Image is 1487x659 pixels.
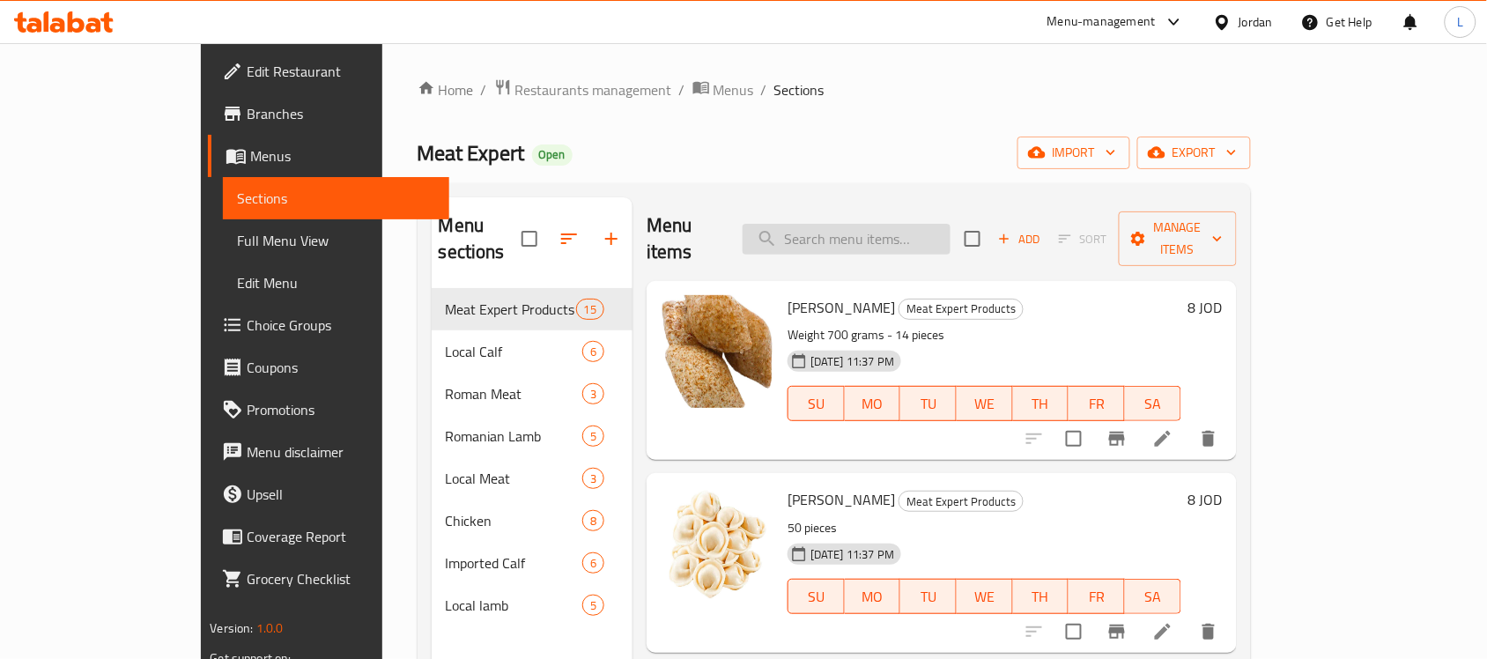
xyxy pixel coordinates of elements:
span: TU [907,584,950,610]
a: Upsell [208,473,449,515]
button: FR [1069,579,1125,614]
span: Local lamb [446,595,582,616]
a: Promotions [208,389,449,431]
button: WE [957,579,1013,614]
span: Grocery Checklist [247,568,435,589]
a: Coverage Report [208,515,449,558]
span: Add item [991,226,1047,253]
div: items [582,468,604,489]
div: items [576,299,604,320]
span: Chicken [446,510,582,531]
button: Branch-specific-item [1096,611,1138,653]
span: SA [1132,584,1174,610]
span: FR [1076,391,1118,417]
span: Sort sections [548,218,590,260]
button: TU [900,386,957,421]
span: Open [532,147,573,162]
button: Add [991,226,1047,253]
button: SA [1125,579,1181,614]
div: items [582,552,604,574]
span: Romanian Lamb [446,426,582,447]
li: / [481,79,487,100]
button: import [1017,137,1130,169]
p: Weight 700 grams - 14 pieces [788,324,1181,346]
span: 6 [583,555,603,572]
span: 15 [577,301,603,318]
button: SA [1125,386,1181,421]
span: Edit Menu [237,272,435,293]
span: Local Calf [446,341,582,362]
a: Coupons [208,346,449,389]
div: Meat Expert Products [899,299,1024,320]
div: Meat Expert Products [446,299,576,320]
span: L [1457,12,1463,32]
span: Sections [774,79,825,100]
span: Promotions [247,399,435,420]
span: WE [964,584,1006,610]
div: items [582,383,604,404]
span: Full Menu View [237,230,435,251]
a: Branches [208,93,449,135]
div: items [582,595,604,616]
a: Edit Menu [223,262,449,304]
li: / [679,79,685,100]
button: Branch-specific-item [1096,418,1138,460]
button: SU [788,386,845,421]
span: TH [1020,584,1062,610]
span: [PERSON_NAME] [788,486,895,513]
h6: 8 JOD [1188,487,1223,512]
span: Select section [954,220,991,257]
span: Coverage Report [247,526,435,547]
button: MO [845,386,901,421]
div: Local Meat3 [432,457,633,500]
span: Menus [250,145,435,167]
nav: breadcrumb [418,78,1251,101]
a: Menus [208,135,449,177]
span: import [1032,142,1116,164]
span: MO [852,584,894,610]
button: delete [1187,418,1230,460]
span: 3 [583,470,603,487]
a: Edit Restaurant [208,50,449,93]
span: Choice Groups [247,315,435,336]
span: TU [907,391,950,417]
button: delete [1187,611,1230,653]
span: Branches [247,103,435,124]
button: Manage items [1119,211,1237,266]
span: FR [1076,584,1118,610]
span: Meat Expert Products [899,299,1023,319]
span: SA [1132,391,1174,417]
span: Edit Restaurant [247,61,435,82]
span: Select to update [1055,613,1092,650]
button: MO [845,579,901,614]
span: SU [795,391,838,417]
a: Sections [223,177,449,219]
span: Imported Calf [446,552,582,574]
button: Add section [590,218,633,260]
span: Menus [714,79,754,100]
button: TU [900,579,957,614]
button: export [1137,137,1251,169]
span: Version: [210,617,253,640]
span: Roman Meat [446,383,582,404]
a: Full Menu View [223,219,449,262]
span: 5 [583,597,603,614]
span: [DATE] 11:37 PM [803,353,901,370]
input: search [743,224,951,255]
a: Choice Groups [208,304,449,346]
div: items [582,510,604,531]
span: 3 [583,386,603,403]
a: Menus [692,78,754,101]
button: WE [957,386,1013,421]
div: Imported Calf6 [432,542,633,584]
span: 8 [583,513,603,529]
span: SU [795,584,838,610]
span: Local Meat [446,468,582,489]
div: Local lamb5 [432,584,633,626]
div: items [582,426,604,447]
button: TH [1013,386,1069,421]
